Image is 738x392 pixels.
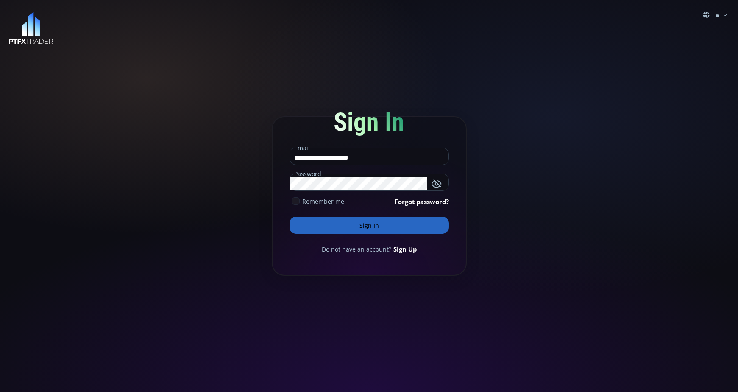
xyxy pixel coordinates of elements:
[290,244,449,254] div: Do not have an account?
[334,107,404,137] span: Sign In
[302,197,344,206] span: Remember me
[290,217,449,234] button: Sign In
[393,244,417,254] a: Sign Up
[395,197,449,206] a: Forgot password?
[8,12,53,45] img: LOGO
